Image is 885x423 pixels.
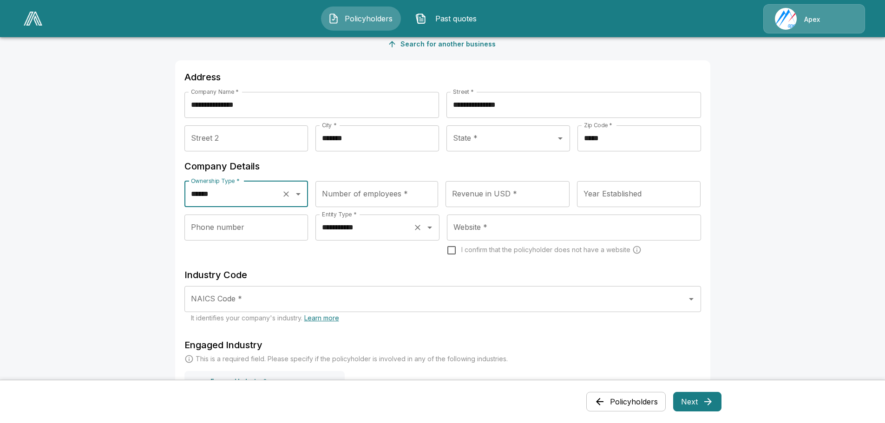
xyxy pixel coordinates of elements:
[685,293,698,306] button: Open
[280,188,293,201] button: Clear
[423,221,436,234] button: Open
[430,13,481,24] span: Past quotes
[386,36,499,53] button: Search for another business
[584,121,612,129] label: Zip Code *
[322,210,356,218] label: Entity Type *
[184,159,701,174] h6: Company Details
[184,267,701,282] h6: Industry Code
[411,221,424,234] button: Clear
[586,392,666,411] button: Policyholders
[321,7,401,31] button: Policyholders IconPolicyholders
[673,392,721,411] button: Next
[453,88,474,96] label: Street *
[184,70,701,85] h6: Address
[304,314,339,322] a: Learn more
[196,354,508,364] p: This is a required field. Please specify if the policyholder is involved in any of the following ...
[554,132,567,145] button: Open
[191,177,239,185] label: Ownership Type *
[322,121,337,129] label: City *
[632,245,642,254] svg: Carriers run a cyber security scan on the policyholders' websites. Please enter a website wheneve...
[292,188,305,201] button: Open
[191,314,339,322] span: It identifies your company's industry.
[408,7,488,31] button: Past quotes IconPast quotes
[24,12,42,26] img: AA Logo
[461,245,630,254] span: I confirm that the policyholder does not have a website
[184,371,345,414] button: Engaged Industry *Specify the policyholder engaged industry.
[184,338,701,352] h6: Engaged Industry
[210,378,267,385] p: Engaged Industry *
[191,88,239,96] label: Company Name *
[415,13,426,24] img: Past quotes Icon
[328,13,339,24] img: Policyholders Icon
[343,13,394,24] span: Policyholders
